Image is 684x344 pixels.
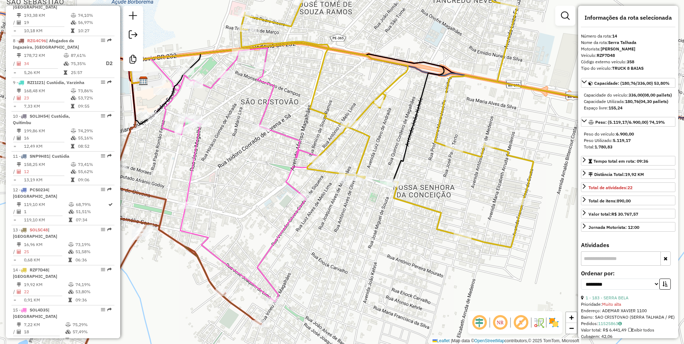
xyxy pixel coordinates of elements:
[13,208,16,215] td: /
[581,169,675,179] a: Distância Total:19,92 KM
[24,103,70,110] td: 7,33 KM
[30,227,48,232] span: SOL5C48
[24,241,68,248] td: 16,96 KM
[618,321,622,326] i: Observações
[78,94,112,102] td: 53,72%
[13,176,16,183] td: =
[71,13,76,18] i: % de utilização do peso
[584,98,673,105] div: Capacidade Utilizada:
[588,224,639,231] div: Jornada Motorista: 12:00
[581,78,675,88] a: Capacidade: (180,76/336,00) 53,80%
[581,65,675,72] div: Tipo do veículo:
[581,182,675,192] a: Total de atividades:22
[594,80,670,86] span: Capacidade: (180,76/336,00) 53,80%
[24,281,68,288] td: 19,92 KM
[126,9,140,25] a: Nova sessão e pesquisa
[627,59,634,64] strong: 358
[70,69,99,76] td: 25:57
[581,269,675,277] label: Ordenar por:
[69,202,74,207] i: % de utilização do peso
[581,156,675,166] a: Tempo total em rota: 09:36
[68,298,72,302] i: Tempo total em rota
[13,38,79,50] span: | Afogados da Ingazeira, [GEOGRAPHIC_DATA]
[24,208,68,215] td: 1
[75,288,111,295] td: 53,80%
[24,27,70,34] td: 10,18 KM
[611,211,638,217] strong: R$ 30.767,57
[107,154,112,158] em: Rota exportada
[13,168,16,175] td: /
[13,69,16,76] td: =
[24,19,70,26] td: 19
[433,338,450,343] a: Leaflet
[107,38,112,43] em: Rota exportada
[581,320,675,327] div: Pedidos:
[566,323,577,334] a: Zoom out
[64,62,69,66] i: % de utilização da cubagem
[13,59,16,68] td: /
[581,52,675,59] div: Veículo:
[602,301,621,307] span: Muito alta
[13,143,16,150] td: =
[595,144,612,149] strong: 1.780,83
[548,317,560,328] img: Exibir/Ocultar setores
[569,313,574,322] span: +
[71,178,74,182] i: Tempo total em rota
[107,308,112,312] em: Rota exportada
[71,162,76,167] i: % de utilização do peso
[65,338,69,342] i: Tempo total em rota
[24,59,63,68] td: 34
[17,96,21,100] i: Total de Atividades
[588,211,638,217] div: Valor total:
[597,53,615,58] strong: RZF7D48
[24,52,63,59] td: 178,72 KM
[612,33,617,39] strong: 14
[581,314,675,320] div: Bairro: SAO CRISTOVAO (SERRA TALHADA / PE)
[72,321,111,328] td: 75,29%
[107,227,112,232] em: Rota exportada
[581,89,675,114] div: Capacidade: (180,76/336,00) 53,80%
[101,227,105,232] em: Opções
[584,137,673,144] div: Peso Utilizado:
[13,38,79,50] span: 8 -
[24,161,70,168] td: 158,25 KM
[71,144,74,148] i: Tempo total em rota
[17,136,21,140] i: Total de Atividades
[431,338,581,344] div: Map data © contributors,© 2025 TomTom, Microsoft
[69,218,72,222] i: Tempo total em rota
[24,288,68,295] td: 22
[625,172,644,177] span: 19,92 KM
[72,336,111,344] td: 05:38
[65,330,71,334] i: % de utilização da cubagem
[533,317,544,328] img: Fluxo de ruas
[24,168,70,175] td: 12
[581,209,675,218] a: Valor total:R$ 30.767,57
[27,38,46,43] span: RZG4C96
[628,327,654,333] span: Exibir todos
[627,185,632,190] strong: 22
[601,46,635,51] strong: [PERSON_NAME]
[24,321,65,328] td: 7,22 KM
[101,114,105,118] em: Opções
[584,144,673,150] div: Total:
[78,27,112,34] td: 10:27
[608,40,636,45] strong: Serra Talhada
[588,198,631,204] div: Total de itens:
[588,185,632,190] span: Total de atividades:
[586,295,629,300] a: 1 - 183 - SERRA BELA
[71,129,76,133] i: % de utilização do peso
[13,19,16,26] td: /
[24,94,70,102] td: 23
[75,281,111,288] td: 74,19%
[13,134,16,142] td: /
[70,52,99,59] td: 87,61%
[13,248,16,255] td: /
[107,114,112,118] em: Rota exportada
[17,250,21,254] i: Total de Atividades
[24,328,65,335] td: 18
[78,12,112,19] td: 74,10%
[78,168,112,175] td: 55,62%
[24,296,68,304] td: 0,91 KM
[71,136,76,140] i: % de utilização da cubagem
[107,187,112,192] em: Rota exportada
